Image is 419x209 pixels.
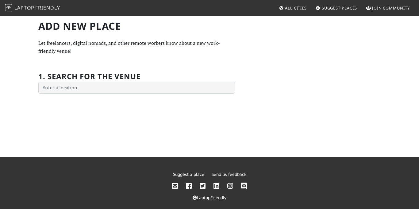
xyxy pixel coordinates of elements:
[38,39,235,55] p: Let freelancers, digital nomads, and other remote workers know about a new work-friendly venue!
[14,4,34,11] span: Laptop
[276,2,309,14] a: All Cities
[322,5,357,11] span: Suggest Places
[5,4,12,11] img: LaptopFriendly
[212,171,246,177] a: Send us feedback
[38,72,140,81] h2: 1. Search for the venue
[285,5,307,11] span: All Cities
[313,2,360,14] a: Suggest Places
[5,3,60,14] a: LaptopFriendly LaptopFriendly
[363,2,412,14] a: Join Community
[372,5,410,11] span: Join Community
[173,171,204,177] a: Suggest a place
[38,82,235,94] input: Enter a location
[38,20,235,32] h1: Add new Place
[193,195,226,200] a: LaptopFriendly
[35,4,60,11] span: Friendly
